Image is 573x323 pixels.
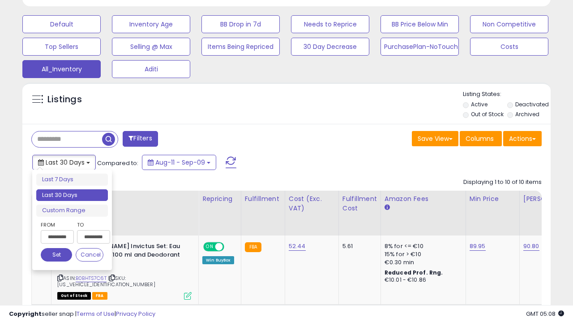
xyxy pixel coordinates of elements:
[342,242,374,250] div: 5.61
[385,204,390,212] small: Amazon Fees.
[342,194,377,213] div: Fulfillment Cost
[503,131,542,146] button: Actions
[112,15,190,33] button: Inventory Age
[112,60,190,78] button: Aditi
[36,205,108,217] li: Custom Range
[57,242,192,299] div: ASIN:
[201,38,280,56] button: Items Being Repriced
[76,275,107,282] a: B0BHTS7C6T
[471,110,504,118] label: Out of Stock
[385,269,443,276] b: Reduced Prof. Rng.
[32,155,96,170] button: Last 30 Days
[201,15,280,33] button: BB Drop in 7d
[470,242,486,251] a: 89.95
[470,15,548,33] button: Non Competitive
[9,310,155,319] div: seller snap | |
[223,243,237,251] span: OFF
[112,38,190,56] button: Selling @ Max
[116,310,155,318] a: Privacy Policy
[76,248,103,262] button: Cancel
[22,15,101,33] button: Default
[463,90,551,99] p: Listing States:
[46,158,85,167] span: Last 30 Days
[77,310,115,318] a: Terms of Use
[470,38,548,56] button: Costs
[515,110,539,118] label: Archived
[289,242,306,251] a: 52.44
[466,134,494,143] span: Columns
[36,189,108,201] li: Last 30 Days
[77,242,186,270] b: [PERSON_NAME] Invictus Set: Eau de Toilette 100 ml and Deodorant 100 ml
[385,242,459,250] div: 8% for <= €10
[142,155,216,170] button: Aug-11 - Sep-09
[381,15,459,33] button: BB Price Below Min
[155,158,205,167] span: Aug-11 - Sep-09
[385,194,462,204] div: Amazon Fees
[202,194,237,204] div: Repricing
[470,194,516,204] div: Min Price
[289,194,335,213] div: Cost (Exc. VAT)
[47,93,82,106] h5: Listings
[526,310,564,318] span: 2025-10-10 05:08 GMT
[22,60,101,78] button: All_Inventory
[291,38,369,56] button: 30 Day Decrease
[460,131,502,146] button: Columns
[55,194,195,204] div: Title
[381,38,459,56] button: PurchasePlan-NoTouch
[385,250,459,258] div: 15% for > €10
[204,243,215,251] span: ON
[92,292,107,300] span: FBA
[57,292,91,300] span: All listings that are currently out of stock and unavailable for purchase on Amazon
[385,276,459,284] div: €10.01 - €10.86
[97,159,138,167] span: Compared to:
[77,220,103,229] label: To
[291,15,369,33] button: Needs to Reprice
[412,131,458,146] button: Save View
[385,258,459,266] div: €0.30 min
[523,242,539,251] a: 90.80
[9,310,42,318] strong: Copyright
[36,174,108,186] li: Last 7 Days
[202,256,234,264] div: Win BuyBox
[41,220,72,229] label: From
[57,275,155,288] span: | SKU: [US_VEHICLE_IDENTIFICATION_NUMBER]
[515,100,549,108] label: Deactivated
[22,38,101,56] button: Top Sellers
[123,131,158,147] button: Filters
[245,242,261,252] small: FBA
[463,178,542,187] div: Displaying 1 to 10 of 10 items
[41,248,72,262] button: Set
[245,194,281,204] div: Fulfillment
[471,100,487,108] label: Active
